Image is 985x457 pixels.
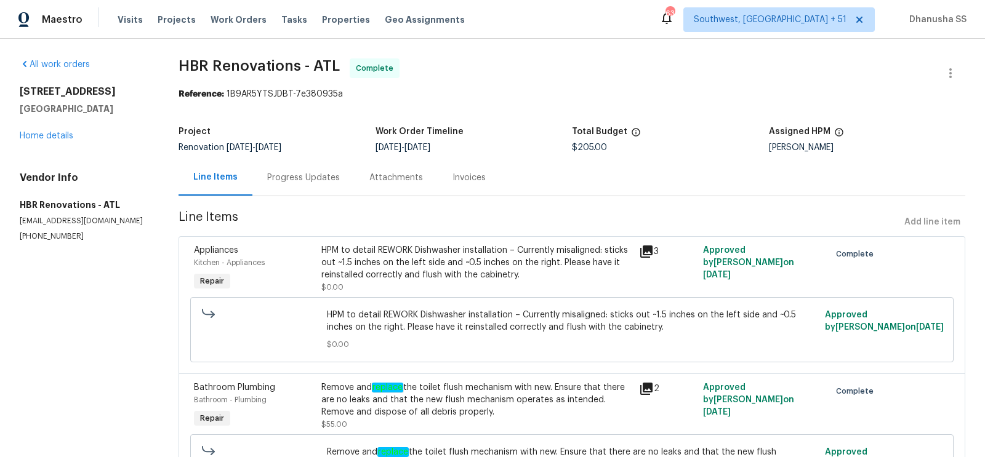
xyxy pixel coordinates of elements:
div: [PERSON_NAME] [769,143,965,152]
div: 634 [665,7,674,20]
span: Bathroom Plumbing [194,383,275,392]
span: - [376,143,430,152]
div: 3 [639,244,695,259]
span: [DATE] [404,143,430,152]
span: [DATE] [703,271,731,279]
span: Complete [356,62,398,74]
span: Tasks [281,15,307,24]
span: Approved by [PERSON_NAME] on [703,246,794,279]
span: HBR Renovations - ATL [179,58,340,73]
span: Kitchen - Appliances [194,259,265,266]
span: Visits [118,14,143,26]
span: Dhanusha SS [904,14,967,26]
span: Complete [836,248,878,260]
div: Attachments [369,172,423,184]
div: 2 [639,381,695,396]
span: $0.00 [327,338,818,351]
p: [EMAIL_ADDRESS][DOMAIN_NAME] [20,216,149,226]
span: $55.00 [321,421,347,428]
div: Remove and the toilet flush mechanism with new. Ensure that there are no leaks and that the new f... [321,381,632,418]
h5: Project [179,127,211,136]
span: Projects [158,14,196,26]
a: All work orders [20,60,90,69]
span: $205.00 [572,143,607,152]
h4: Vendor Info [20,172,149,184]
em: replace [372,383,403,392]
div: 1B9AR5YTSJDBT-7e380935a [179,88,965,100]
h5: [GEOGRAPHIC_DATA] [20,103,149,115]
h5: HBR Renovations - ATL [20,199,149,211]
span: [DATE] [916,323,944,332]
em: replace [377,447,409,457]
span: Repair [195,275,229,287]
span: Line Items [179,211,899,234]
span: Southwest, [GEOGRAPHIC_DATA] + 51 [694,14,846,26]
span: Repair [195,412,229,424]
span: Complete [836,385,878,397]
span: The total cost of line items that have been proposed by Opendoor. This sum includes line items th... [631,127,641,143]
span: Renovation [179,143,281,152]
span: - [227,143,281,152]
h5: Work Order Timeline [376,127,464,136]
span: Approved by [PERSON_NAME] on [825,311,944,332]
a: Home details [20,132,73,140]
span: Properties [322,14,370,26]
span: Approved by [PERSON_NAME] on [703,383,794,416]
span: Bathroom - Plumbing [194,396,267,403]
span: Work Orders [211,14,267,26]
span: HPM to detail REWORK Dishwasher installation – Currently misaligned: sticks out ~1.5 inches on th... [327,309,818,333]
p: [PHONE_NUMBER] [20,231,149,242]
span: [DATE] [703,408,731,416]
div: Invoices [452,172,486,184]
span: Geo Assignments [385,14,465,26]
span: The hpm assigned to this work order. [834,127,844,143]
span: [DATE] [376,143,401,152]
h2: [STREET_ADDRESS] [20,85,149,98]
h5: Total Budget [572,127,627,136]
span: Appliances [194,246,238,255]
b: Reference: [179,90,224,98]
span: [DATE] [255,143,281,152]
div: HPM to detail REWORK Dishwasher installation – Currently misaligned: sticks out ~1.5 inches on th... [321,244,632,281]
div: Progress Updates [267,172,340,184]
span: [DATE] [227,143,252,152]
div: Line Items [193,171,238,183]
span: Maestro [42,14,82,26]
span: $0.00 [321,284,344,291]
h5: Assigned HPM [769,127,830,136]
